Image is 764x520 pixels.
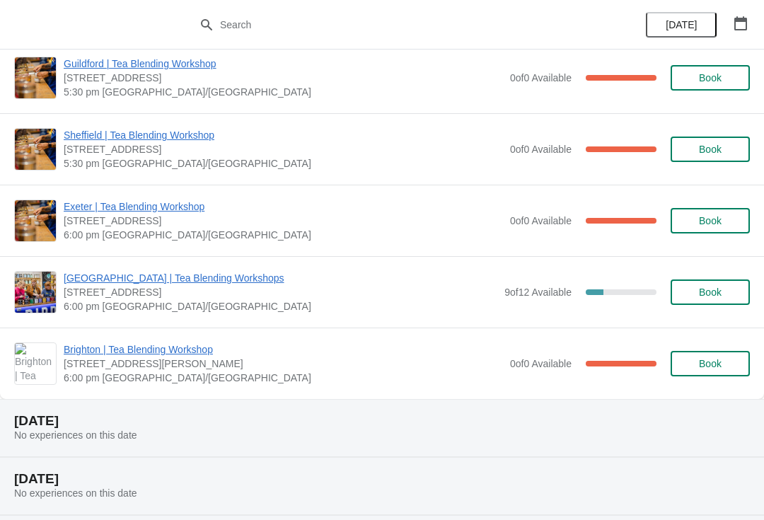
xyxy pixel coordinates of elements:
[699,215,722,226] span: Book
[219,12,573,37] input: Search
[666,19,697,30] span: [DATE]
[14,472,750,486] h2: [DATE]
[671,351,750,376] button: Book
[64,228,503,242] span: 6:00 pm [GEOGRAPHIC_DATA]/[GEOGRAPHIC_DATA]
[64,299,497,313] span: 6:00 pm [GEOGRAPHIC_DATA]/[GEOGRAPHIC_DATA]
[699,287,722,298] span: Book
[510,358,572,369] span: 0 of 0 Available
[646,12,717,37] button: [DATE]
[671,279,750,305] button: Book
[699,144,722,155] span: Book
[64,271,497,285] span: [GEOGRAPHIC_DATA] | Tea Blending Workshops
[64,342,503,357] span: Brighton | Tea Blending Workshop
[699,72,722,83] span: Book
[64,128,503,142] span: Sheffield | Tea Blending Workshop
[14,429,137,441] span: No experiences on this date
[64,156,503,171] span: 5:30 pm [GEOGRAPHIC_DATA]/[GEOGRAPHIC_DATA]
[15,57,56,98] img: Guildford | Tea Blending Workshop | 5 Market Street, Guildford, GU1 4LB | 5:30 pm Europe/London
[504,287,572,298] span: 9 of 12 Available
[64,371,503,385] span: 6:00 pm [GEOGRAPHIC_DATA]/[GEOGRAPHIC_DATA]
[15,343,56,384] img: Brighton | Tea Blending Workshop | 41 Gardner Street, Brighton BN1 1UN | 6:00 pm Europe/London
[671,208,750,233] button: Book
[671,137,750,162] button: Book
[14,414,750,428] h2: [DATE]
[510,144,572,155] span: 0 of 0 Available
[64,214,503,228] span: [STREET_ADDRESS]
[64,142,503,156] span: [STREET_ADDRESS]
[15,200,56,241] img: Exeter | Tea Blending Workshop | 46 High Street, Exeter, EX4 3DJ | 6:00 pm Europe/London
[64,57,503,71] span: Guildford | Tea Blending Workshop
[671,65,750,91] button: Book
[15,129,56,170] img: Sheffield | Tea Blending Workshop | 76 - 78 Pinstone Street, Sheffield, S1 2HP | 5:30 pm Europe/L...
[15,272,56,313] img: Glasgow | Tea Blending Workshops | 215 Byres Road, Glasgow G12 8UD, UK | 6:00 pm Europe/London
[510,72,572,83] span: 0 of 0 Available
[64,357,503,371] span: [STREET_ADDRESS][PERSON_NAME]
[64,85,503,99] span: 5:30 pm [GEOGRAPHIC_DATA]/[GEOGRAPHIC_DATA]
[14,487,137,499] span: No experiences on this date
[64,71,503,85] span: [STREET_ADDRESS]
[510,215,572,226] span: 0 of 0 Available
[699,358,722,369] span: Book
[64,200,503,214] span: Exeter | Tea Blending Workshop
[64,285,497,299] span: [STREET_ADDRESS]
